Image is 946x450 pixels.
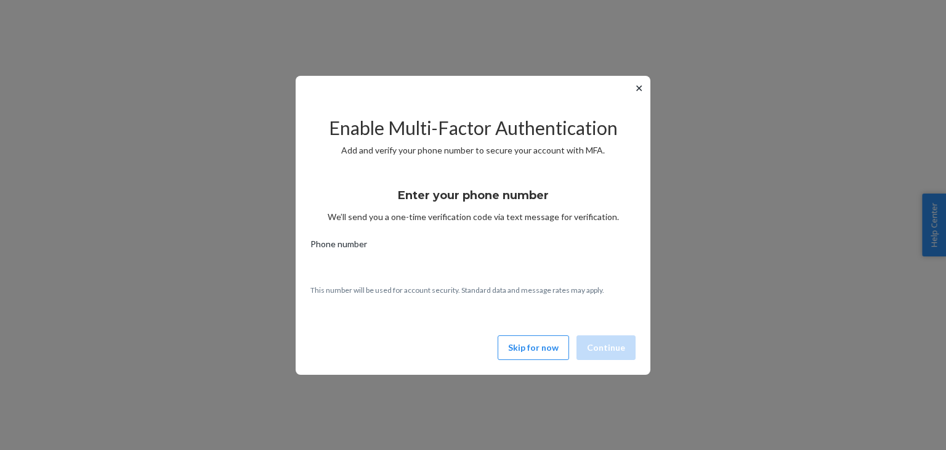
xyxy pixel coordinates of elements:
[576,335,636,360] button: Continue
[310,118,636,138] h2: Enable Multi-Factor Authentication
[310,238,367,255] span: Phone number
[398,187,549,203] h3: Enter your phone number
[498,335,569,360] button: Skip for now
[310,178,636,223] div: We’ll send you a one-time verification code via text message for verification.
[310,285,636,295] p: This number will be used for account security. Standard data and message rates may apply.
[633,81,645,96] button: ✕
[310,144,636,157] p: Add and verify your phone number to secure your account with MFA.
